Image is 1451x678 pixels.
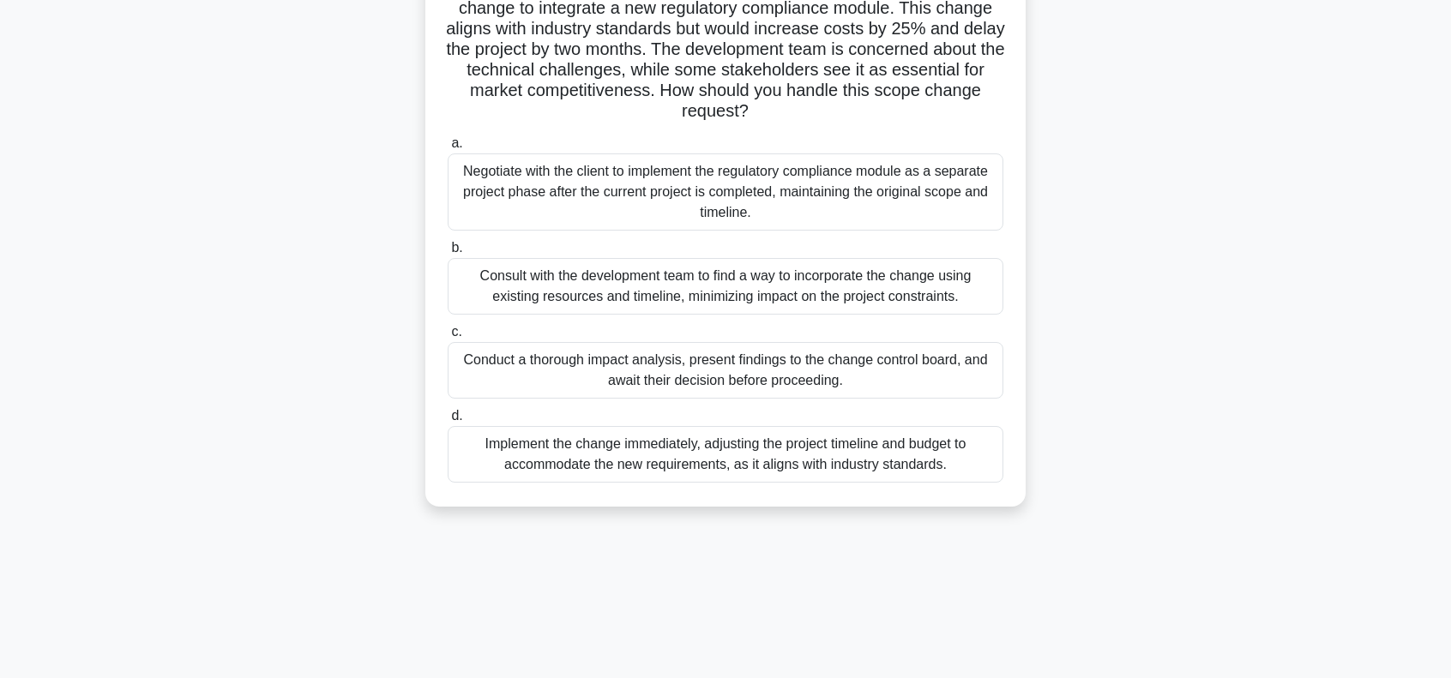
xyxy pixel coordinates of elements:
div: Conduct a thorough impact analysis, present findings to the change control board, and await their... [448,342,1003,399]
span: c. [451,324,461,339]
div: Consult with the development team to find a way to incorporate the change using existing resource... [448,258,1003,315]
span: d. [451,408,462,423]
div: Implement the change immediately, adjusting the project timeline and budget to accommodate the ne... [448,426,1003,483]
span: a. [451,135,462,150]
span: b. [451,240,462,255]
div: Negotiate with the client to implement the regulatory compliance module as a separate project pha... [448,153,1003,231]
